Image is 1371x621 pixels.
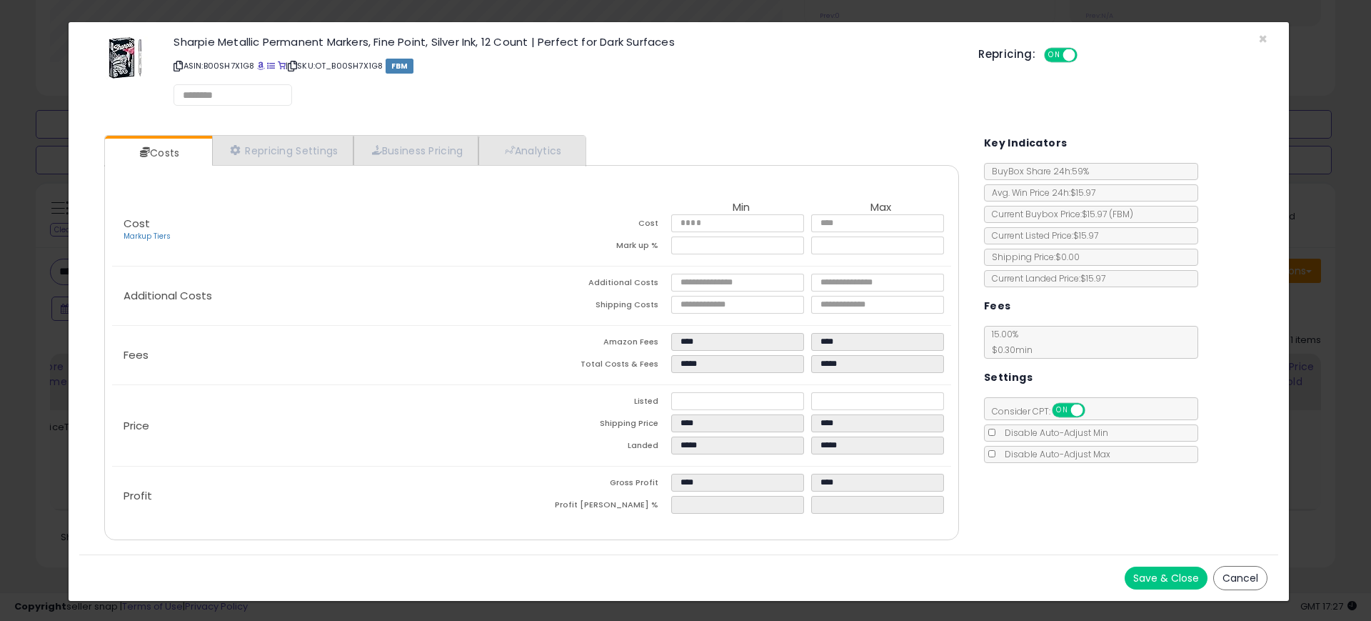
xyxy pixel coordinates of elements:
a: Repricing Settings [212,136,353,165]
a: All offer listings [267,60,275,71]
a: BuyBox page [257,60,265,71]
span: Current Landed Price: $15.97 [985,272,1105,284]
h5: Repricing: [978,49,1035,60]
h5: Key Indicators [984,134,1068,152]
span: Disable Auto-Adjust Max [998,448,1110,460]
h5: Settings [984,369,1033,387]
td: Shipping Price [531,414,671,437]
h5: Fees [984,297,1011,315]
p: ASIN: B00SH7X1G8 | SKU: OT_B00SH7X1G8 [174,54,957,77]
td: Shipping Costs [531,296,671,318]
td: Additional Costs [531,274,671,296]
span: $15.97 [1082,208,1133,220]
span: × [1258,29,1267,49]
span: OFF [1075,49,1098,61]
a: Analytics [478,136,584,165]
td: Amazon Fees [531,333,671,355]
td: Listed [531,392,671,414]
span: Consider CPT: [985,405,1104,417]
span: Shipping Price: $0.00 [985,251,1080,263]
button: Save & Close [1125,567,1207,590]
button: Cancel [1213,566,1267,590]
td: Total Costs & Fees [531,355,671,377]
a: Business Pricing [353,136,478,165]
td: Mark up % [531,237,671,259]
td: Cost [531,214,671,237]
a: Markup Tiers [124,231,171,242]
span: ON [1045,49,1063,61]
h3: Sharpie Metallic Permanent Markers, Fine Point, Silver Ink, 12 Count | Perfect for Dark Surfaces [174,36,957,47]
p: Additional Costs [112,290,531,302]
td: Gross Profit [531,474,671,496]
span: Avg. Win Price 24h: $15.97 [985,187,1095,199]
a: Your listing only [278,60,286,71]
span: Disable Auto-Adjust Min [998,427,1108,439]
img: 51jFtV-Y3IL._SL60_.jpg [105,36,148,79]
span: $0.30 min [985,344,1033,356]
p: Fees [112,349,531,361]
p: Cost [112,218,531,242]
p: Profit [112,490,531,502]
td: Landed [531,437,671,459]
span: Current Buybox Price: [985,208,1133,220]
th: Max [811,202,951,214]
span: OFF [1083,404,1105,417]
p: Price [112,420,531,432]
span: 15.00 % [985,328,1033,356]
span: BuyBox Share 24h: 59% [985,165,1089,177]
span: Current Listed Price: $15.97 [985,229,1098,242]
th: Min [671,202,811,214]
span: ( FBM ) [1109,208,1133,220]
span: FBM [386,59,414,74]
td: Profit [PERSON_NAME] % [531,496,671,518]
a: Costs [105,139,211,167]
span: ON [1053,404,1071,417]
